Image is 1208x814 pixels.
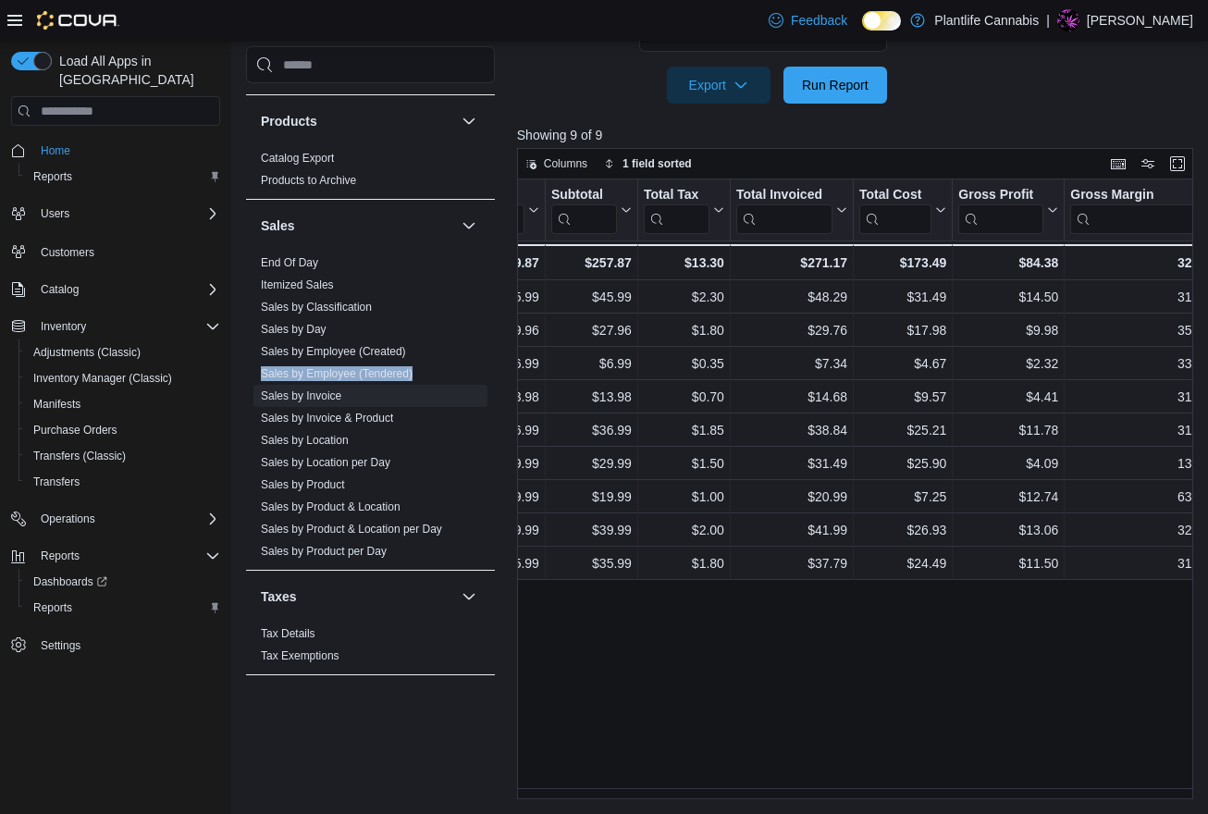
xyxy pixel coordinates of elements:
button: Taxes [261,587,454,606]
div: $2.30 [644,286,724,308]
div: Total Tax [644,187,709,204]
div: $24.49 [859,552,946,574]
div: $35.99 [551,552,632,574]
a: Purchase Orders [26,419,125,441]
a: Manifests [26,393,88,415]
span: Sales by Employee (Created) [261,344,406,359]
span: Adjustments (Classic) [33,345,141,360]
div: $4.67 [859,352,946,375]
div: $9.98 [958,319,1058,341]
span: Catalog Export [261,151,334,166]
button: Subtotal [551,187,632,234]
span: Reports [26,597,220,619]
span: Sales by Invoice & Product [261,411,393,425]
span: Sales by Invoice [261,388,341,403]
a: Sales by Product & Location [261,500,401,513]
div: $6.99 [439,352,539,375]
span: Reports [33,600,72,615]
div: $173.49 [859,252,946,274]
p: Showing 9 of 9 [517,126,1201,144]
a: Tax Exemptions [261,649,339,662]
div: $48.29 [736,286,847,308]
a: Tax Details [261,627,315,640]
a: Sales by Invoice & Product [261,412,393,425]
div: $31.49 [859,286,946,308]
span: Inventory [41,319,86,334]
p: Plantlife Cannabis [934,9,1039,31]
span: Catalog [41,282,79,297]
div: $257.87 [551,252,632,274]
span: Sales by Product per Day [261,544,387,559]
div: $259.87 [439,252,539,274]
button: Total Cost [859,187,946,234]
h3: Sales [261,216,295,235]
div: $11.78 [958,419,1058,441]
a: Home [33,140,78,162]
p: | [1046,9,1050,31]
button: Inventory [4,314,228,339]
span: Users [33,203,220,225]
div: $6.99 [551,352,632,375]
span: Sales by Product & Location [261,499,401,514]
a: Sales by Employee (Tendered) [261,367,413,380]
div: $35.99 [439,552,539,574]
span: Customers [33,240,220,263]
a: Sales by Day [261,323,327,336]
div: $2.00 [644,519,724,541]
span: Sales by Location per Day [261,455,390,470]
span: Operations [33,508,220,530]
a: Dashboards [26,571,115,593]
div: Subtotal [551,187,617,204]
button: Home [4,137,228,164]
div: $1.00 [644,486,724,508]
div: $4.41 [958,386,1058,408]
div: $9.57 [859,386,946,408]
div: $38.84 [736,419,847,441]
div: $1.80 [644,552,724,574]
div: $45.99 [439,286,539,308]
div: Total Tax [644,187,709,234]
div: Gross Margin [1070,187,1206,234]
span: Transfers [26,471,220,493]
button: Catalog [33,278,86,301]
span: Purchase Orders [26,419,220,441]
a: Transfers (Classic) [26,445,133,467]
button: Reports [4,543,228,569]
a: End Of Day [261,256,318,269]
span: Catalog [33,278,220,301]
div: $19.99 [551,486,632,508]
span: Manifests [33,397,80,412]
input: Dark Mode [862,11,901,31]
span: Sales by Location [261,433,349,448]
div: $29.99 [551,452,632,475]
span: 1 field sorted [622,156,692,171]
div: $29.99 [439,452,539,475]
div: $41.99 [736,519,847,541]
div: Total Cost [859,187,931,204]
button: Total Invoiced [736,187,847,234]
span: Columns [544,156,587,171]
span: Feedback [791,11,847,30]
div: Gross Profit [958,187,1043,234]
span: Export [678,67,759,104]
div: $13.98 [439,386,539,408]
div: Total Invoiced [736,187,832,234]
div: $36.99 [439,419,539,441]
div: $0.35 [644,352,724,375]
div: $31.49 [736,452,847,475]
span: Settings [41,638,80,653]
div: $2.32 [958,352,1058,375]
a: Sales by Employee (Created) [261,345,406,358]
div: $13.06 [958,519,1058,541]
button: Reports [33,545,87,567]
span: Sales by Day [261,322,327,337]
button: Operations [33,508,103,530]
button: Catalog [4,277,228,302]
div: $20.99 [736,486,847,508]
div: $7.25 [859,486,946,508]
button: Gross Profit [958,187,1058,234]
button: 1 field sorted [597,153,699,175]
div: Gross Profit [958,187,1043,204]
span: Inventory Manager (Classic) [33,371,172,386]
div: $45.99 [551,286,632,308]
